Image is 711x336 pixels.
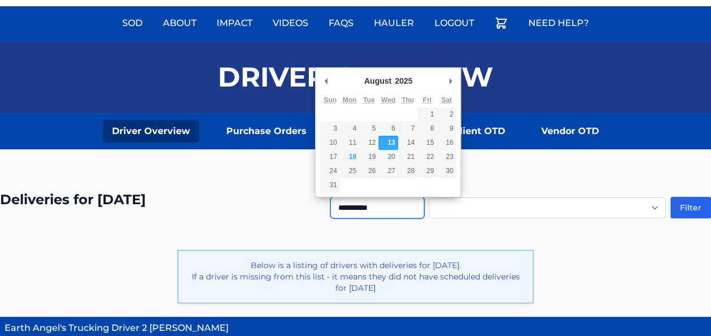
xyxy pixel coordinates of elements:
a: Vendor OTD [532,120,608,143]
a: Videos [266,10,315,37]
button: 28 [398,164,417,178]
button: Filter [670,197,711,218]
abbr: Tuesday [363,96,374,104]
a: Sod [115,10,149,37]
a: Hauler [367,10,421,37]
button: 29 [417,164,437,178]
h1: Driver Overview [218,63,493,91]
abbr: Friday [423,96,431,104]
button: 20 [378,150,398,164]
a: Need Help? [522,10,596,37]
button: 1 [417,107,437,122]
a: About [156,10,203,37]
abbr: Wednesday [381,96,395,104]
abbr: Saturday [441,96,452,104]
button: 9 [437,122,456,136]
button: 23 [437,150,456,164]
button: 22 [417,150,437,164]
a: FAQs [322,10,360,37]
a: Logout [428,10,481,37]
button: 10 [320,136,339,150]
button: 2 [437,107,456,122]
abbr: Monday [343,96,357,104]
button: 30 [437,164,456,178]
a: Purchase Orders [217,120,316,143]
div: August [363,72,393,89]
button: 5 [359,122,378,136]
button: 8 [417,122,437,136]
p: Below is a listing of drivers with deliveries for [DATE]. If a driver is missing from this list -... [187,260,524,294]
a: Driver Overview [103,120,199,143]
button: 13 [378,136,398,150]
button: 25 [340,164,359,178]
div: 2025 [393,72,414,89]
button: 24 [320,164,339,178]
button: 16 [437,136,456,150]
button: 19 [359,150,378,164]
button: 15 [417,136,437,150]
a: Impact [210,10,259,37]
button: 4 [340,122,359,136]
button: 6 [378,122,398,136]
button: 11 [340,136,359,150]
input: Use the arrow keys to pick a date [330,197,424,218]
button: 26 [359,164,378,178]
button: 21 [398,150,417,164]
button: 7 [398,122,417,136]
button: 31 [320,178,339,192]
button: 3 [320,122,339,136]
button: 14 [398,136,417,150]
button: 27 [378,164,398,178]
abbr: Sunday [324,96,337,104]
abbr: Thursday [402,96,414,104]
button: 18 [340,150,359,164]
button: 17 [320,150,339,164]
button: Next Month [445,72,456,89]
button: Previous Month [320,72,331,89]
button: 12 [359,136,378,150]
a: Client OTD [444,120,514,143]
